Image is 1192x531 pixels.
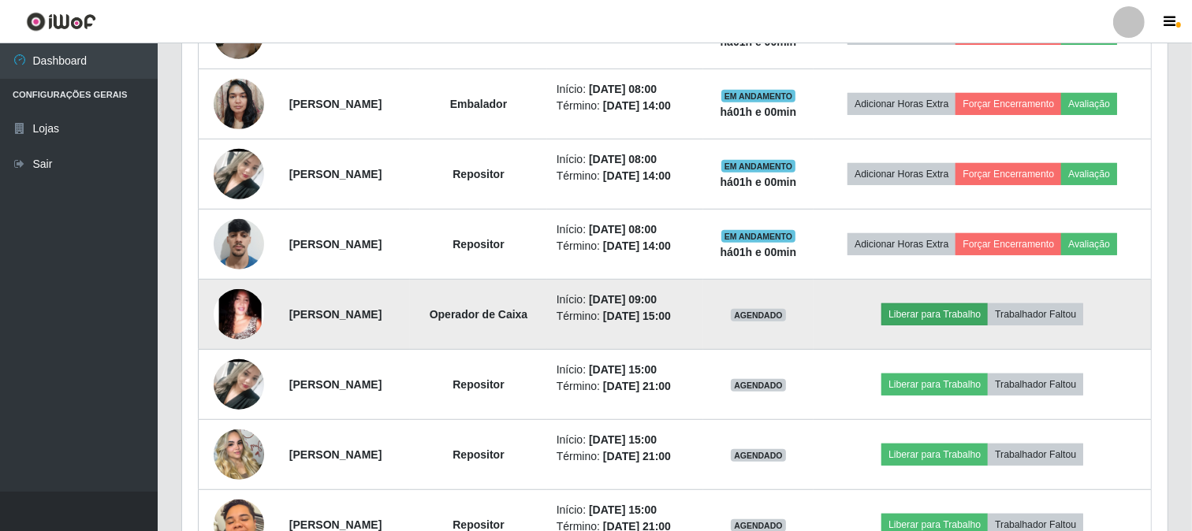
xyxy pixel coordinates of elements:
span: EM ANDAMENTO [721,230,796,243]
strong: Operador de Caixa [430,308,528,321]
time: [DATE] 21:00 [603,450,671,462]
time: [DATE] 14:00 [603,169,671,182]
li: Término: [557,448,694,465]
time: [DATE] 15:00 [589,503,657,516]
img: 1755712424414.jpeg [214,329,264,440]
button: Forçar Encerramento [955,233,1061,255]
li: Término: [557,308,694,325]
strong: [PERSON_NAME] [289,308,382,321]
time: [DATE] 08:00 [589,83,657,95]
strong: Repositor [453,238,504,251]
time: [DATE] 15:00 [603,310,671,322]
img: 1755712424414.jpeg [214,118,264,230]
button: Liberar para Trabalho [881,303,988,325]
strong: Repositor [453,448,504,461]
button: Trabalhador Faltou [988,373,1083,395]
li: Término: [557,98,694,114]
strong: [PERSON_NAME] [289,518,382,531]
img: 1736008247371.jpeg [214,70,264,137]
button: Avaliação [1061,163,1117,185]
button: Trabalhador Faltou [988,444,1083,466]
li: Início: [557,432,694,448]
time: [DATE] 08:00 [589,153,657,165]
span: AGENDADO [731,379,786,392]
button: Liberar para Trabalho [881,373,988,395]
time: [DATE] 08:00 [589,223,657,236]
time: [DATE] 14:00 [603,240,671,252]
img: 1742864590571.jpeg [214,289,264,340]
strong: há 01 h e 00 min [721,176,797,188]
img: 1754687333670.jpeg [214,410,264,499]
button: Avaliação [1061,93,1117,115]
time: [DATE] 14:00 [603,99,671,112]
time: [DATE] 21:00 [603,380,671,392]
strong: há 01 h e 00 min [721,106,797,118]
li: Término: [557,378,694,395]
time: [DATE] 15:00 [589,433,657,446]
strong: [PERSON_NAME] [289,448,382,461]
img: 1755788911254.jpeg [214,210,264,277]
time: [DATE] 09:00 [589,293,657,306]
strong: Repositor [453,378,504,391]
button: Adicionar Horas Extra [847,93,955,115]
li: Término: [557,238,694,254]
strong: há 01 h e 00 min [721,246,797,258]
time: [DATE] 15:00 [589,363,657,376]
li: Início: [557,291,694,308]
span: EM ANDAMENTO [721,160,796,173]
strong: [PERSON_NAME] [289,378,382,391]
strong: Repositor [453,168,504,180]
span: EM ANDAMENTO [721,90,796,102]
li: Término: [557,168,694,184]
strong: Embalador [450,98,507,110]
button: Trabalhador Faltou [988,303,1083,325]
button: Forçar Encerramento [955,93,1061,115]
li: Início: [557,151,694,168]
button: Adicionar Horas Extra [847,233,955,255]
strong: [PERSON_NAME] [289,238,382,251]
li: Início: [557,221,694,238]
img: CoreUI Logo [26,12,96,32]
li: Início: [557,502,694,518]
strong: [PERSON_NAME] [289,168,382,180]
button: Liberar para Trabalho [881,444,988,466]
button: Forçar Encerramento [955,163,1061,185]
button: Avaliação [1061,233,1117,255]
strong: [PERSON_NAME] [289,98,382,110]
strong: Repositor [453,518,504,531]
button: Adicionar Horas Extra [847,163,955,185]
li: Início: [557,362,694,378]
span: AGENDADO [731,449,786,462]
li: Início: [557,81,694,98]
span: AGENDADO [731,309,786,321]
